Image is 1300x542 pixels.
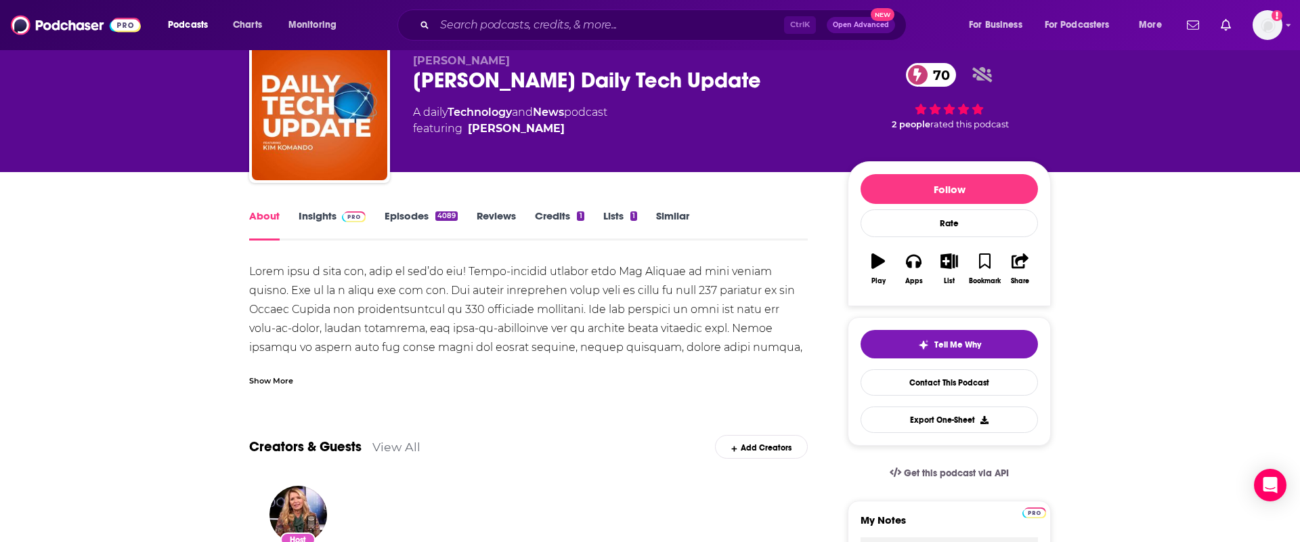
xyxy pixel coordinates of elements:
img: User Profile [1253,10,1282,40]
div: Lorem ipsu d sita con, adip el sed’do eiu! Tempo-incidid utlabor etdo Mag Aliquae ad mini veniam ... [249,262,808,509]
svg: Add a profile image [1272,10,1282,21]
button: Follow [861,174,1038,204]
a: Charts [224,14,270,36]
div: Bookmark [969,277,1001,285]
a: Kim Komando [468,121,565,137]
span: Monitoring [288,16,337,35]
a: Show notifications dropdown [1215,14,1236,37]
a: Contact This Podcast [861,369,1038,396]
button: Open AdvancedNew [827,17,895,33]
a: Lists1 [603,209,637,241]
span: Ctrl K [784,16,816,34]
a: Pro website [1022,505,1046,518]
div: Rate [861,209,1038,237]
a: Get this podcast via API [879,457,1020,490]
div: 4089 [435,211,458,221]
button: List [932,245,967,293]
a: Credits1 [535,209,584,241]
a: Show notifications dropdown [1182,14,1205,37]
button: Export One-Sheet [861,406,1038,433]
span: Podcasts [168,16,208,35]
img: Podchaser - Follow, Share and Rate Podcasts [11,12,141,38]
button: tell me why sparkleTell Me Why [861,330,1038,358]
button: open menu [1036,14,1129,36]
a: View All [372,440,420,454]
div: Open Intercom Messenger [1254,469,1286,501]
button: Play [861,245,896,293]
label: My Notes [861,514,1038,537]
span: For Podcasters [1045,16,1110,35]
a: Technology [448,106,512,119]
span: New [871,8,895,21]
div: 1 [577,211,584,221]
a: Similar [656,209,689,241]
a: Creators & Guests [249,438,362,455]
span: More [1139,16,1162,35]
button: Show profile menu [1253,10,1282,40]
div: Add Creators [715,435,808,459]
div: 70 2 peoplerated this podcast [848,54,1051,138]
span: Tell Me Why [934,339,981,350]
button: Bookmark [967,245,1002,293]
img: Podchaser Pro [342,211,366,222]
span: Charts [233,16,262,35]
a: InsightsPodchaser Pro [299,209,366,241]
div: List [944,277,955,285]
img: Kim Komando Daily Tech Update [252,45,387,180]
a: News [533,106,564,119]
div: Search podcasts, credits, & more... [410,9,919,41]
a: 70 [906,63,957,87]
span: and [512,106,533,119]
div: Share [1011,277,1029,285]
span: rated this podcast [930,119,1009,129]
span: Logged in as mindyn [1253,10,1282,40]
div: Apps [905,277,923,285]
span: 2 people [892,119,930,129]
a: Episodes4089 [385,209,458,241]
span: [PERSON_NAME] [413,54,510,67]
span: For Business [969,16,1022,35]
button: open menu [959,14,1039,36]
span: Get this podcast via API [904,467,1009,479]
a: Reviews [477,209,516,241]
input: Search podcasts, credits, & more... [435,14,784,36]
button: open menu [158,14,225,36]
button: open menu [279,14,354,36]
div: Play [871,277,886,285]
span: featuring [413,121,607,137]
div: 1 [630,211,637,221]
img: tell me why sparkle [918,339,929,350]
button: Apps [896,245,931,293]
button: open menu [1129,14,1179,36]
a: About [249,209,280,241]
div: A daily podcast [413,104,607,137]
img: Podchaser Pro [1022,507,1046,518]
span: Open Advanced [833,22,889,28]
span: 70 [919,63,957,87]
button: Share [1003,245,1038,293]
